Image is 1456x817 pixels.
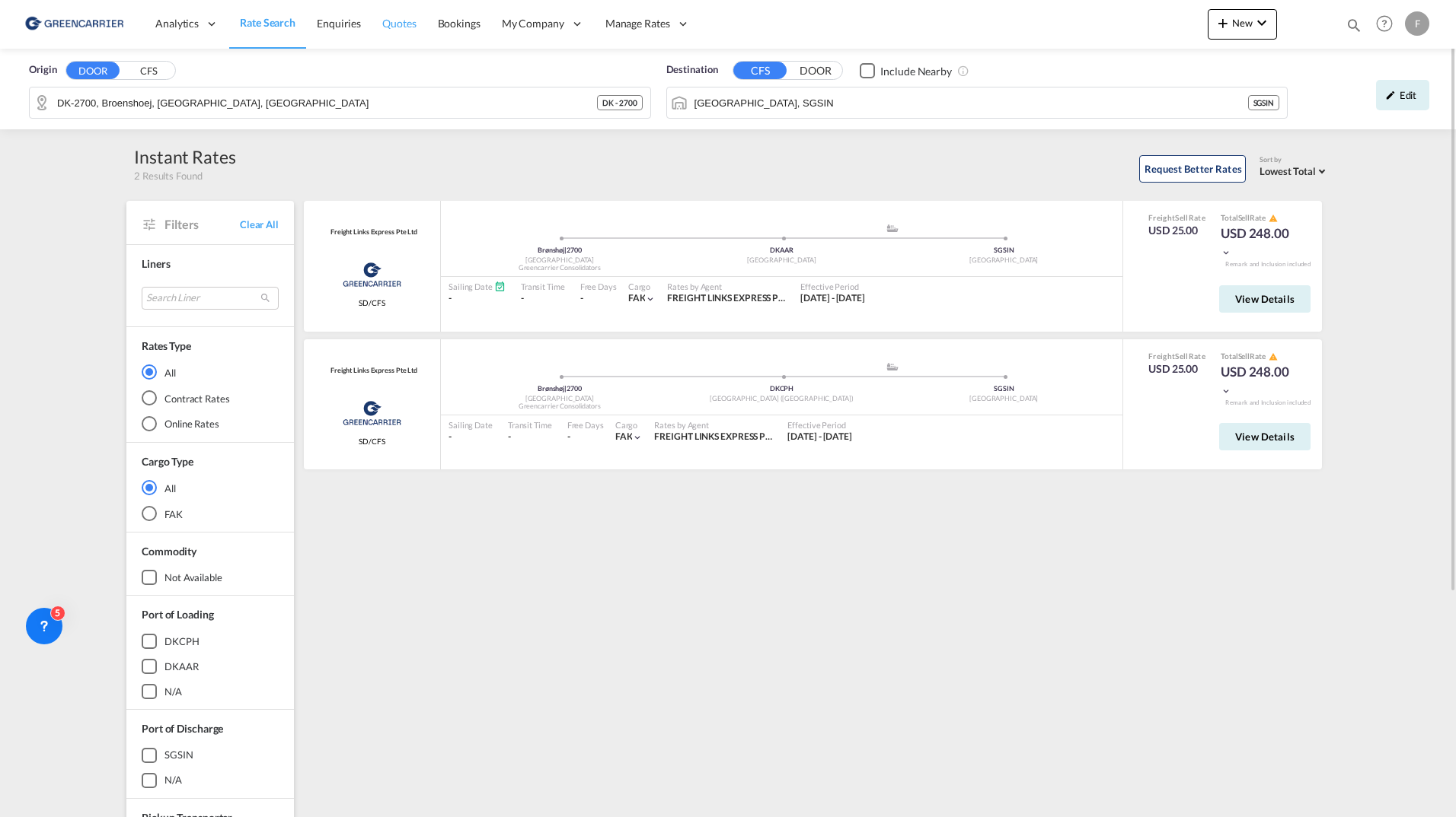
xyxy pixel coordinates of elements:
[1208,9,1277,40] button: icon-plus 400-fgNewicon-chevron-down
[1175,213,1188,222] span: Sell
[957,65,969,77] md-icon: Unchecked: Ignores neighbouring ports when fetching rates.Checked : Includes neighbouring ports w...
[521,292,565,305] div: -
[1385,90,1396,100] md-icon: icon-pencil
[164,773,182,787] div: N/A
[1221,247,1231,258] md-icon: icon-chevron-down
[538,246,567,254] span: Brønshøj
[142,659,279,674] md-checkbox: DKAAR
[654,431,772,443] div: FREIGHT LINKS EXPRESS PTE LTD
[1269,214,1278,223] md-icon: icon-alert
[1405,11,1429,36] div: F
[142,416,279,431] md-radio-button: Online Rates
[667,292,806,304] span: FREIGHT LINKS EXPRESS PTE LTD
[880,64,952,79] div: Include Nearby
[1214,399,1322,407] div: Remark and Inclusion included
[632,432,643,443] md-icon: icon-chevron-down
[449,402,671,412] div: Greencarrier Consolidators
[800,292,865,305] div: 01 Sep 2025 - 31 Oct 2025
[1219,285,1311,313] button: View Details
[800,292,865,304] span: [DATE] - [DATE]
[29,62,56,78] span: Origin
[564,384,567,393] span: |
[787,419,852,431] div: Effective Period
[327,227,417,237] div: Contract / Rate Agreement / Tariff / Spot Pricing Reference Number: Freight Links Express Pte Ltd
[1267,351,1278,362] button: icon-alert
[494,281,506,292] md-icon: Schedules Available
[667,281,785,292] div: Rates by Agent
[892,246,1115,256] div: SGSIN
[66,62,120,79] button: DOOR
[615,431,633,442] span: FAK
[164,571,222,584] div: not available
[892,256,1115,265] div: [GEOGRAPHIC_DATA]
[602,97,637,108] span: DK - 2700
[671,246,893,256] div: DKAAR
[521,281,565,292] div: Transit Time
[11,737,65,794] iframe: Chat
[142,480,279,495] md-radio-button: All
[449,431,493,443] div: -
[800,281,865,292] div: Effective Period
[671,384,893,394] div: DKCPH
[142,506,279,521] md-radio-button: FAK
[359,436,385,447] span: SD/CFS
[628,292,646,304] span: FAK
[1260,155,1330,165] div: Sort by
[359,297,385,308] span: SD/CFS
[787,431,852,442] span: [DATE] - [DATE]
[1235,293,1295,305] span: View Details
[580,292,583,305] div: -
[142,454,193,469] div: Cargo Type
[733,62,787,79] button: CFS
[327,366,417,376] span: Freight Links Express Pte Ltd
[666,62,718,78] span: Destination
[567,246,582,254] span: 2700
[23,7,126,41] img: 8cf206808afe11efa76fcd1e3d746489.png
[538,384,567,393] span: Brønshøj
[1238,351,1250,361] span: Sell
[142,364,279,380] md-radio-button: All
[57,91,597,114] input: Search by Door
[134,169,203,183] span: 2 Results Found
[164,660,199,673] div: DKAAR
[1346,17,1362,33] md-icon: icon-magnify
[449,292,506,305] div: -
[30,87,650,118] md-input-container: DK-2700, Broenshoej, Husum, Vanloese
[671,256,893,265] div: [GEOGRAPHIC_DATA]
[164,216,240,233] span: Filters
[449,419,493,431] div: Sailing Date
[449,394,671,404] div: [GEOGRAPHIC_DATA]
[860,62,952,78] md-checkbox: Checkbox No Ink
[164,634,200,648] div: DKCPH
[240,16,295,29] span: Rate Search
[1219,423,1311,450] button: View Details
[694,91,1248,114] input: Search by Port
[567,419,604,431] div: Free Days
[1371,11,1397,37] span: Help
[667,292,785,305] div: FREIGHT LINKS EXPRESS PTE LTD
[142,339,191,354] div: Rates Type
[1214,260,1322,269] div: Remark and Inclusion included
[155,16,199,31] span: Analytics
[1221,212,1297,224] div: Total Rate
[645,294,656,304] md-icon: icon-chevron-down
[883,224,902,232] md-icon: assets/icons/custom/ship-fill.svg
[1148,361,1205,377] div: USD 25.00
[449,256,671,265] div: [GEOGRAPHIC_DATA]
[449,263,671,273] div: Greencarrier Consolidators
[438,17,481,30] span: Bookings
[654,419,772,431] div: Rates by Agent
[1148,212,1205,223] div: Freight Rate
[164,748,193,761] div: SGSIN
[1260,165,1316,177] span: Lowest Total
[1235,431,1295,443] span: View Details
[1269,352,1278,361] md-icon: icon-alert
[567,431,570,443] div: -
[1238,213,1250,222] span: Sell
[1267,212,1278,224] button: icon-alert
[1221,386,1231,396] md-icon: icon-chevron-down
[1139,155,1246,183] button: Request Better Rates
[883,363,902,370] md-icon: assets/icons/custom/ship-fill.svg
[892,384,1115,394] div: SGSIN
[1221,224,1297,261] div: USD 248.00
